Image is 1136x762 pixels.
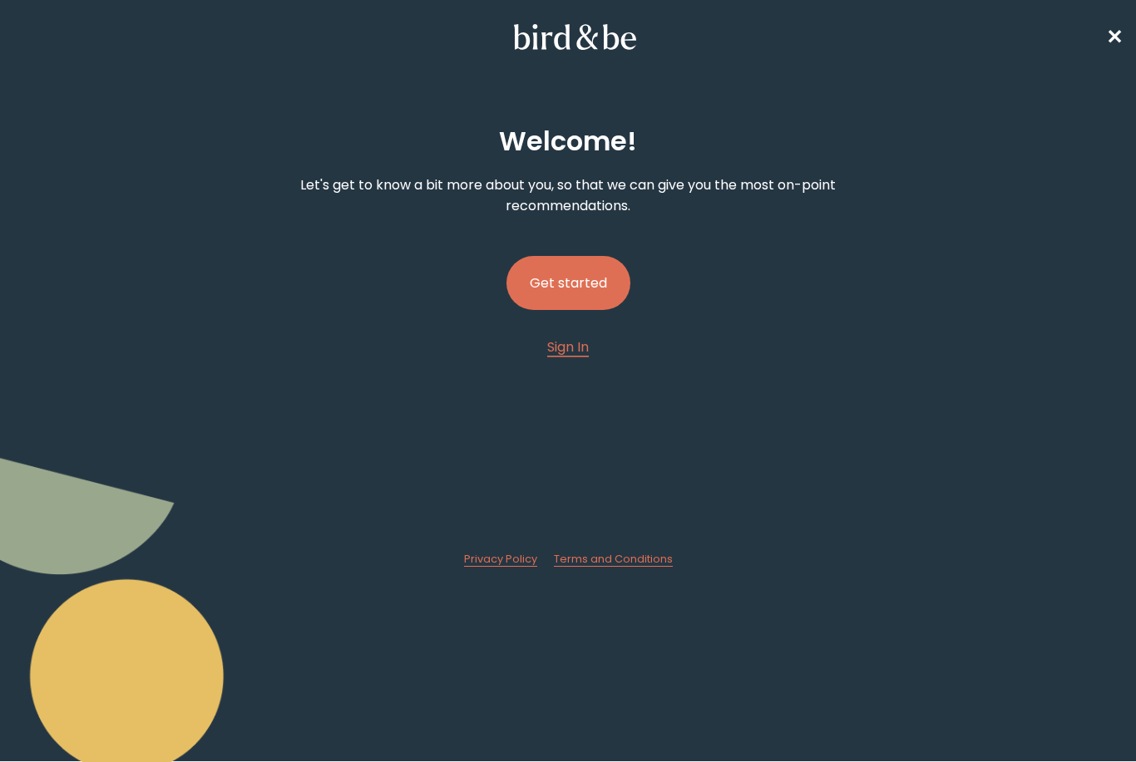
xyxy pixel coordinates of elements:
[1053,684,1119,745] iframe: Gorgias live chat messenger
[547,337,589,356] span: Sign In
[1106,22,1123,52] a: ✕
[499,121,637,161] h2: Welcome !
[506,256,630,310] button: Get started
[1106,23,1123,51] span: ✕
[554,552,673,566] span: Terms and Conditions
[464,552,537,566] span: Privacy Policy
[554,552,673,567] a: Terms and Conditions
[464,552,537,567] a: Privacy Policy
[506,229,630,337] a: Get started
[547,337,589,357] a: Sign In
[298,175,839,216] p: Let's get to know a bit more about you, so that we can give you the most on-point recommendations.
